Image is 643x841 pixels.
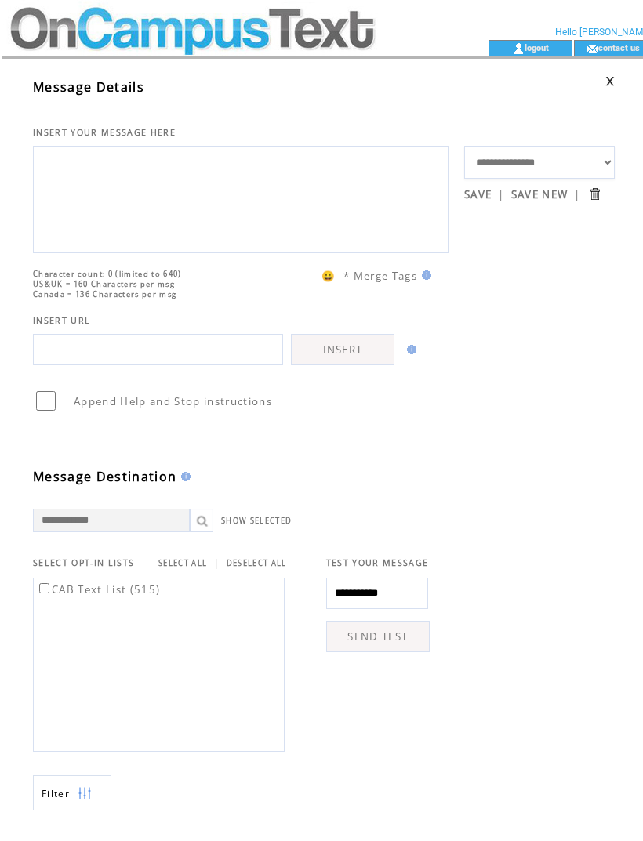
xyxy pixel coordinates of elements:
span: Character count: 0 (limited to 640) [33,269,182,279]
img: filters.png [78,776,92,811]
a: SELECT ALL [158,558,207,568]
span: INSERT URL [33,315,90,326]
a: SAVE NEW [511,187,569,201]
span: | [213,556,220,570]
img: contact_us_icon.gif [587,42,598,55]
span: US&UK = 160 Characters per msg [33,279,175,289]
span: Canada = 136 Characters per msg [33,289,176,299]
img: help.gif [402,345,416,354]
a: SAVE [464,187,492,201]
span: Message Destination [33,468,176,485]
a: SEND TEST [326,621,430,652]
span: * Merge Tags [343,269,417,283]
span: | [574,187,580,201]
img: help.gif [176,472,191,481]
a: DESELECT ALL [227,558,287,568]
span: SELECT OPT-IN LISTS [33,557,134,568]
span: Show filters [42,787,70,800]
label: CAB Text List (515) [36,582,160,596]
a: SHOW SELECTED [221,516,292,526]
img: help.gif [417,270,431,280]
input: CAB Text List (515) [39,583,49,593]
input: Submit [587,187,602,201]
span: TEST YOUR MESSAGE [326,557,429,568]
a: INSERT [291,334,394,365]
span: 😀 [321,269,336,283]
span: Message Details [33,78,144,96]
span: | [498,187,504,201]
a: contact us [598,42,640,53]
a: Filter [33,775,111,810]
a: logout [525,42,549,53]
span: INSERT YOUR MESSAGE HERE [33,127,176,138]
span: Append Help and Stop instructions [74,394,272,408]
img: account_icon.gif [513,42,525,55]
